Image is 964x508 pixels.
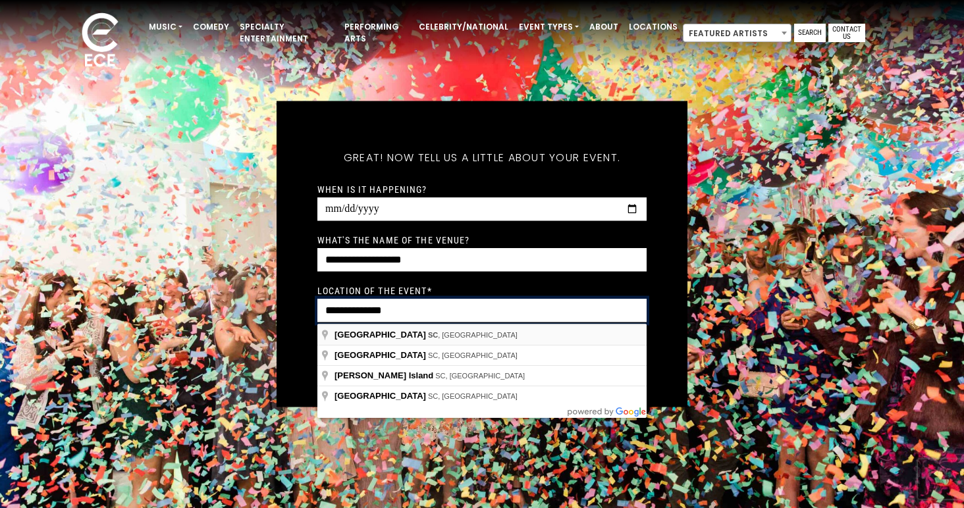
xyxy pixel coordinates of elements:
a: About [584,16,624,38]
a: Event Types [514,16,584,38]
a: Locations [624,16,683,38]
label: What's the name of the venue? [317,234,469,246]
span: SC [428,331,438,339]
a: Specialty Entertainment [234,16,339,50]
a: Contact Us [828,24,865,42]
a: Music [144,16,188,38]
span: Featured Artists [683,24,791,42]
label: Location of the event [317,285,432,297]
h5: Great! Now tell us a little about your event. [317,134,647,182]
span: , [GEOGRAPHIC_DATA] [428,331,518,339]
span: SC, [GEOGRAPHIC_DATA] [428,351,518,359]
span: Featured Artists [683,24,791,43]
span: [GEOGRAPHIC_DATA] [335,330,426,340]
label: When is it happening? [317,184,427,195]
span: [GEOGRAPHIC_DATA] [335,391,426,401]
span: SC, [GEOGRAPHIC_DATA] [428,392,518,400]
span: [PERSON_NAME] Island [335,370,433,380]
span: [GEOGRAPHIC_DATA] [335,350,426,360]
a: Search [794,24,826,42]
a: Performing Arts [339,16,414,50]
img: ece_new_logo_whitev2-1.png [67,9,133,73]
span: SC, [GEOGRAPHIC_DATA] [435,372,525,380]
a: Comedy [188,16,234,38]
a: Celebrity/National [414,16,514,38]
